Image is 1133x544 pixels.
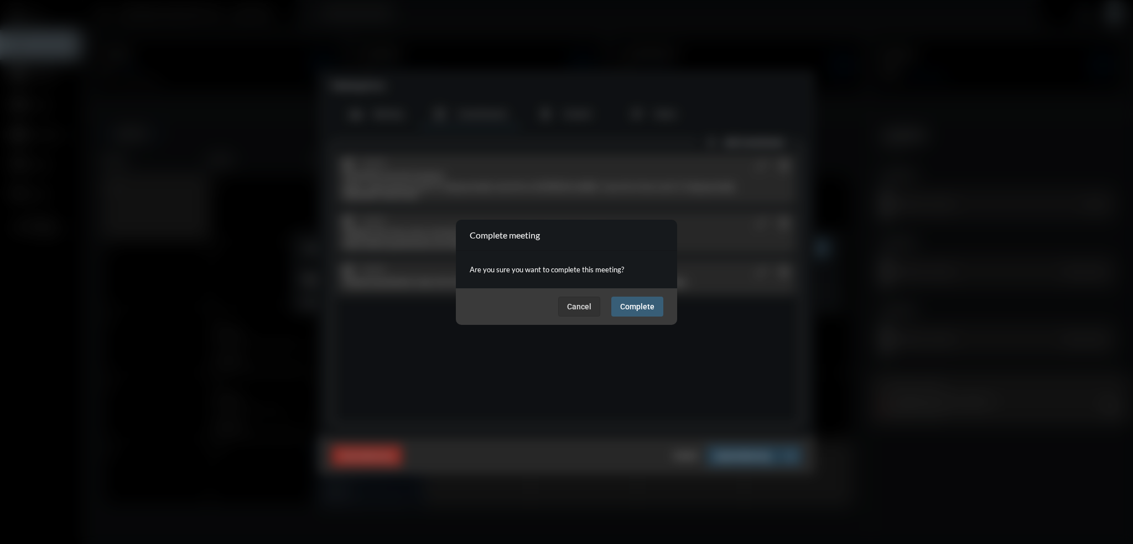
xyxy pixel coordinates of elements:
span: Cancel [567,302,591,311]
h2: Complete meeting [470,230,540,240]
span: Complete [620,302,654,311]
button: Complete [611,297,663,317]
p: Are you sure you want to complete this meeting? [470,262,663,277]
button: Cancel [558,297,600,317]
